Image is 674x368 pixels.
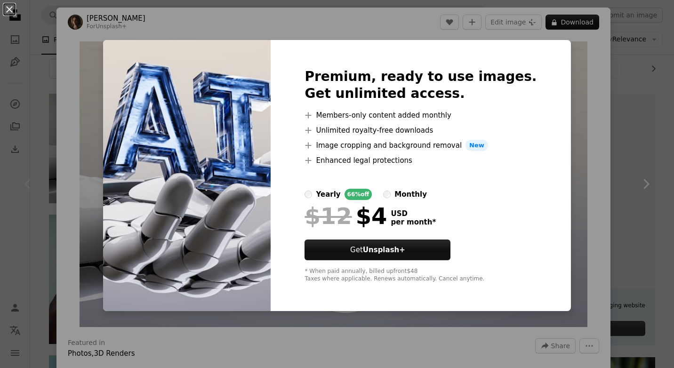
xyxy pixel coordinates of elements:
[305,140,537,151] li: Image cropping and background removal
[305,125,537,136] li: Unlimited royalty-free downloads
[391,209,436,218] span: USD
[103,40,271,311] img: premium_photo-1676637656166-cb7b3a43b81a
[305,191,312,198] input: yearly66%off
[305,204,387,228] div: $4
[363,246,405,254] strong: Unsplash+
[305,68,537,102] h2: Premium, ready to use images. Get unlimited access.
[465,140,488,151] span: New
[305,240,450,260] button: GetUnsplash+
[394,189,427,200] div: monthly
[305,204,352,228] span: $12
[391,218,436,226] span: per month *
[305,268,537,283] div: * When paid annually, billed upfront $48 Taxes where applicable. Renews automatically. Cancel any...
[383,191,391,198] input: monthly
[305,110,537,121] li: Members-only content added monthly
[345,189,372,200] div: 66% off
[305,155,537,166] li: Enhanced legal protections
[316,189,340,200] div: yearly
